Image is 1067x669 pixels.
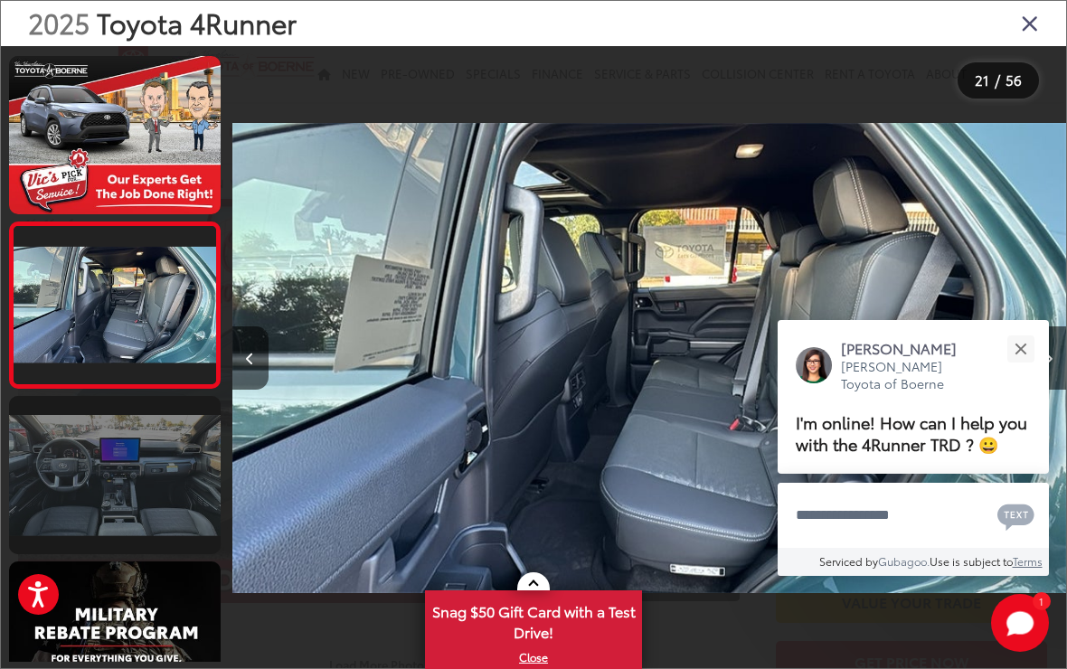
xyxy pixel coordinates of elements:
[997,502,1034,531] svg: Text
[12,247,218,363] img: 2025 Toyota 4Runner TRD Off-Road Premium
[796,410,1027,456] span: I'm online! How can I help you with the 4Runner TRD ? 😀
[975,70,989,90] span: 21
[930,553,1013,569] span: Use is subject to
[427,592,640,647] span: Snag $50 Gift Card with a Test Drive!
[991,594,1049,652] button: Toggle Chat Window
[1039,597,1043,605] span: 1
[841,358,975,393] p: [PERSON_NAME] Toyota of Boerne
[778,320,1049,576] div: Close[PERSON_NAME][PERSON_NAME] Toyota of BoerneI'm online! How can I help you with the 4Runner T...
[1013,553,1043,569] a: Terms
[993,74,1002,87] span: /
[991,594,1049,652] svg: Start Chat
[97,3,297,42] span: Toyota 4Runner
[1001,329,1040,368] button: Close
[28,3,90,42] span: 2025
[841,338,975,358] p: [PERSON_NAME]
[1006,70,1022,90] span: 56
[778,483,1049,548] textarea: Type your message
[819,553,878,569] span: Serviced by
[232,57,1066,659] img: 2025 Toyota 4Runner TRD Off-Road Premium
[992,495,1040,535] button: Chat with SMS
[878,553,930,569] a: Gubagoo.
[232,326,269,390] button: Previous image
[232,57,1066,659] div: 2025 Toyota 4Runner TRD Off-Road Premium 20
[7,54,222,216] img: 2025 Toyota 4Runner TRD Off-Road Premium
[1021,11,1039,34] i: Close gallery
